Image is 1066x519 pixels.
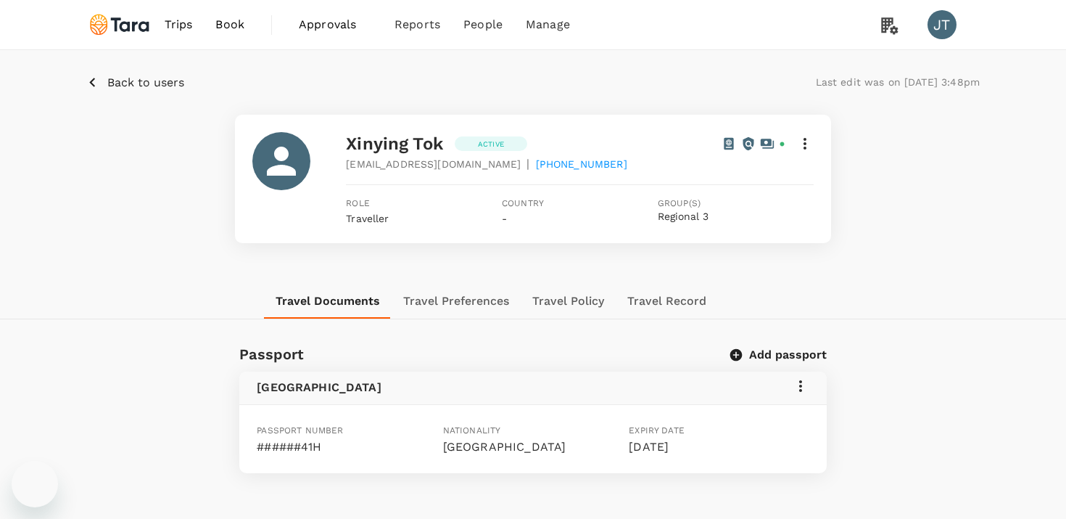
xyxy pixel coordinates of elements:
span: Expiry date [629,425,685,436]
span: Role [346,197,502,211]
span: Book [215,16,244,33]
img: Tara Climate Ltd [86,9,153,41]
span: Country [502,197,658,211]
p: [GEOGRAPHIC_DATA] [443,438,623,456]
button: Back to users [86,73,184,91]
span: Nationality [443,425,501,436]
p: Last edit was on [DATE] 3:48pm [816,75,980,89]
span: People [463,16,503,33]
span: Passport number [257,425,343,436]
button: Regional 3 [658,211,708,223]
span: Xinying Tok [346,134,443,154]
span: [PHONE_NUMBER] [536,157,627,171]
span: - [502,213,507,224]
button: Travel Policy [521,284,616,319]
span: Manage [526,16,570,33]
p: [DATE] [629,438,809,456]
span: Reports [394,16,440,33]
span: Traveller [346,213,389,224]
h6: Passport [239,343,304,366]
span: | [526,155,529,173]
button: Add passport [732,348,827,362]
iframe: Button to launch messaging window [12,461,58,507]
span: [EMAIL_ADDRESS][DOMAIN_NAME] [346,157,521,171]
button: Travel Record [616,284,718,319]
p: ######41H [257,438,437,456]
button: Travel Preferences [392,284,521,319]
span: Trips [165,16,193,33]
button: Travel Documents [264,284,392,319]
div: JT [927,10,956,39]
span: Group(s) [658,197,814,211]
p: Back to users [107,74,184,91]
h6: [GEOGRAPHIC_DATA] [257,377,381,398]
span: Approvals [299,16,371,33]
p: Active [478,139,504,150]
